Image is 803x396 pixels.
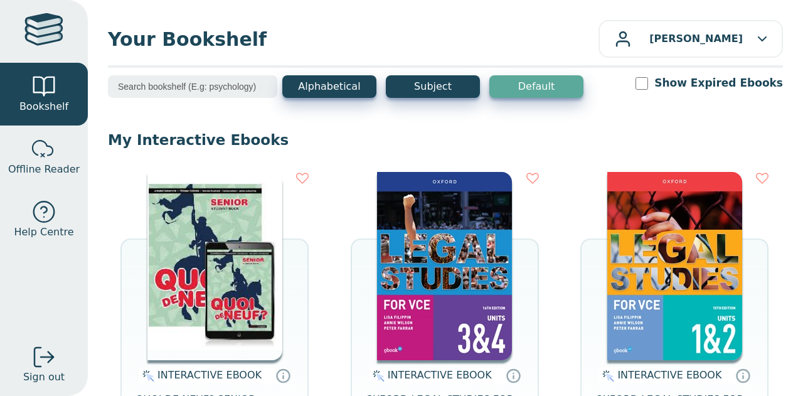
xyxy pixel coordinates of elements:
button: Alphabetical [282,75,376,98]
b: [PERSON_NAME] [649,33,743,45]
button: Subject [386,75,480,98]
label: Show Expired Ebooks [654,75,783,91]
img: 4924bd51-7932-4040-9111-bbac42153a36.jpg [607,172,742,360]
span: INTERACTIVE EBOOK [617,369,721,381]
button: [PERSON_NAME] [598,20,783,58]
img: interactive.svg [139,368,154,383]
span: INTERACTIVE EBOOK [388,369,492,381]
span: Help Centre [14,225,73,240]
a: Interactive eBooks are accessed online via the publisher’s portal. They contain interactive resou... [275,368,290,383]
img: interactive.svg [598,368,614,383]
span: Your Bookshelf [108,25,598,53]
span: Sign out [23,370,65,385]
button: Default [489,75,583,98]
a: Interactive eBooks are accessed online via the publisher’s portal. They contain interactive resou... [506,368,521,383]
span: Offline Reader [8,162,80,177]
img: 9f7789cc-7891-e911-a97e-0272d098c78b.jpg [147,172,282,360]
p: My Interactive Ebooks [108,131,783,149]
span: Bookshelf [19,99,68,114]
a: Interactive eBooks are accessed online via the publisher’s portal. They contain interactive resou... [735,368,750,383]
input: Search bookshelf (E.g: psychology) [108,75,277,98]
img: be5b08ab-eb35-4519-9ec8-cbf0bb09014d.jpg [377,172,512,360]
img: interactive.svg [369,368,385,383]
span: INTERACTIVE EBOOK [157,369,262,381]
